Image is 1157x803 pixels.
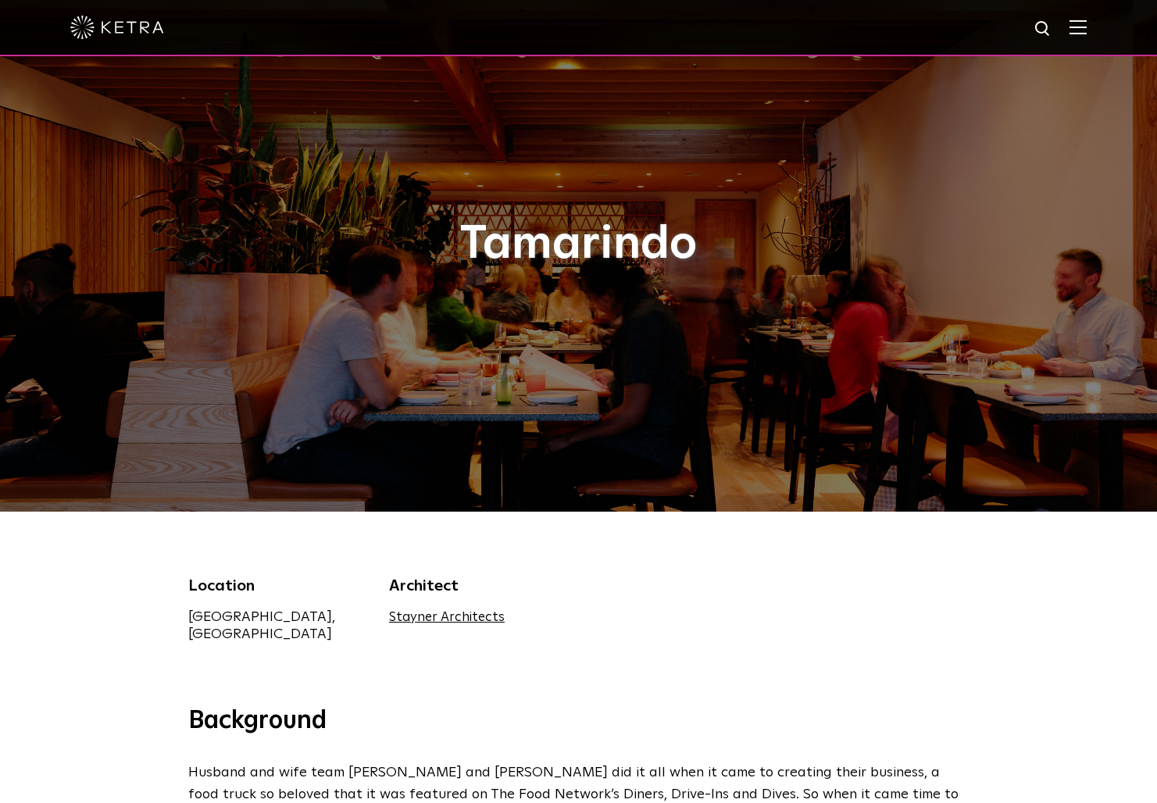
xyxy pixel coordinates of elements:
a: Stayner Architects [389,611,505,624]
div: Location [188,574,366,598]
h1: Tamarindo [188,219,970,270]
h3: Background [188,705,970,738]
img: ketra-logo-2019-white [70,16,164,39]
img: search icon [1034,20,1053,39]
div: [GEOGRAPHIC_DATA], [GEOGRAPHIC_DATA] [188,608,366,643]
img: Hamburger%20Nav.svg [1070,20,1087,34]
div: Architect [389,574,567,598]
